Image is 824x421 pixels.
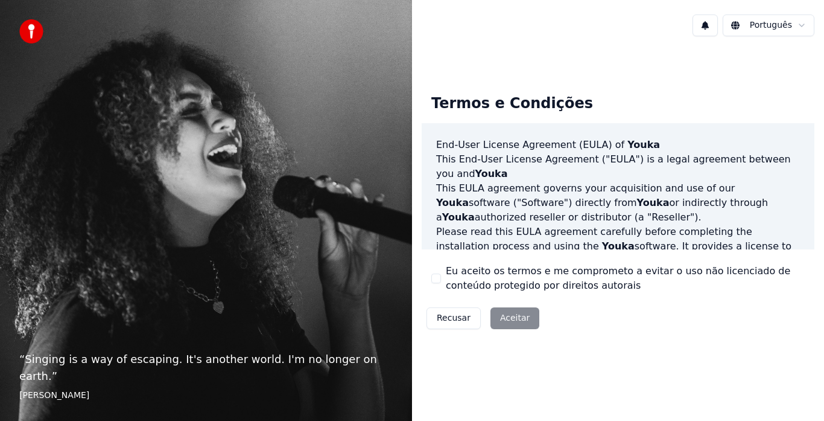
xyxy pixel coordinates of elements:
label: Eu aceito os termos e me comprometo a evitar o uso não licenciado de conteúdo protegido por direi... [446,264,805,293]
span: Youka [475,168,508,179]
img: youka [19,19,43,43]
footer: [PERSON_NAME] [19,390,393,402]
span: Youka [436,197,469,208]
span: Youka [627,139,660,150]
h3: End-User License Agreement (EULA) of [436,138,800,152]
p: “ Singing is a way of escaping. It's another world. I'm no longer on earth. ” [19,351,393,385]
span: Youka [637,197,670,208]
button: Recusar [426,307,481,329]
p: Please read this EULA agreement carefully before completing the installation process and using th... [436,225,800,283]
div: Termos e Condições [422,85,603,123]
span: Youka [602,240,635,252]
p: This EULA agreement governs your acquisition and use of our software ("Software") directly from o... [436,181,800,225]
p: This End-User License Agreement ("EULA") is a legal agreement between you and [436,152,800,181]
span: Youka [442,211,475,223]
